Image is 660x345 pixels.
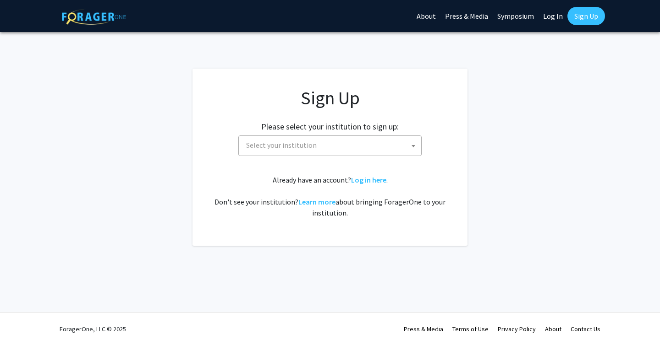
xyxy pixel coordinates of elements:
div: Already have an account? . Don't see your institution? about bringing ForagerOne to your institut... [211,174,449,218]
span: Select your institution [246,140,317,150]
h1: Sign Up [211,87,449,109]
a: Terms of Use [452,325,489,333]
span: Select your institution [242,136,421,155]
h2: Please select your institution to sign up: [261,122,399,132]
a: Learn more about bringing ForagerOne to your institution [298,197,335,206]
a: Press & Media [404,325,443,333]
a: About [545,325,561,333]
a: Sign Up [567,7,605,25]
a: Log in here [351,175,386,184]
span: Select your institution [238,135,422,156]
div: ForagerOne, LLC © 2025 [60,313,126,345]
img: ForagerOne Logo [62,9,126,25]
a: Privacy Policy [498,325,536,333]
a: Contact Us [571,325,600,333]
